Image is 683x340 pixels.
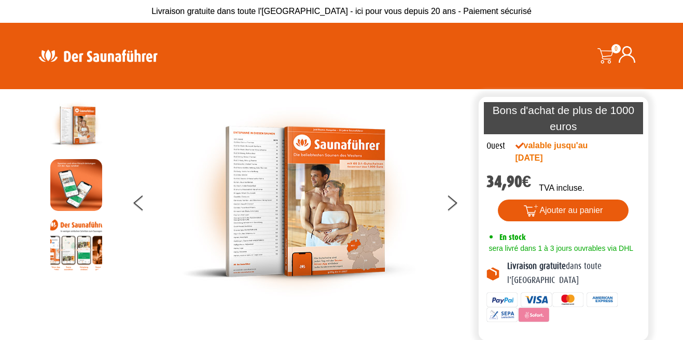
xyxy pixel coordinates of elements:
font: Livraison gratuite [507,261,566,271]
font: Ouest [486,141,505,151]
img: le-guide-du-sauna-2025-ouest [50,100,102,151]
font: En stock [499,232,526,242]
button: Ajouter au panier [498,200,629,221]
img: le-guide-du-sauna-2025-ouest [182,100,415,304]
font: Livraison gratuite dans toute l'[GEOGRAPHIC_DATA] - ici pour vous depuis 20 ans - Paiement sécurisé [151,7,532,16]
font: Ajouter au panier [539,206,603,215]
font: dans toute l'[GEOGRAPHIC_DATA] [507,261,602,285]
img: Instructions7tn [50,219,102,271]
font: sera livré dans 1 à 3 jours ouvrables via DHL [489,244,634,252]
img: MAQUETTE-iPhone_régional [50,159,102,211]
font: valable jusqu'au [DATE] [515,141,588,162]
font: 0 [615,45,618,52]
font: 34,90 [486,172,522,191]
font: Bons d'achat de plus de 1000 euros [493,104,634,132]
font: TVA incluse. [539,183,584,192]
font: € [522,172,532,191]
